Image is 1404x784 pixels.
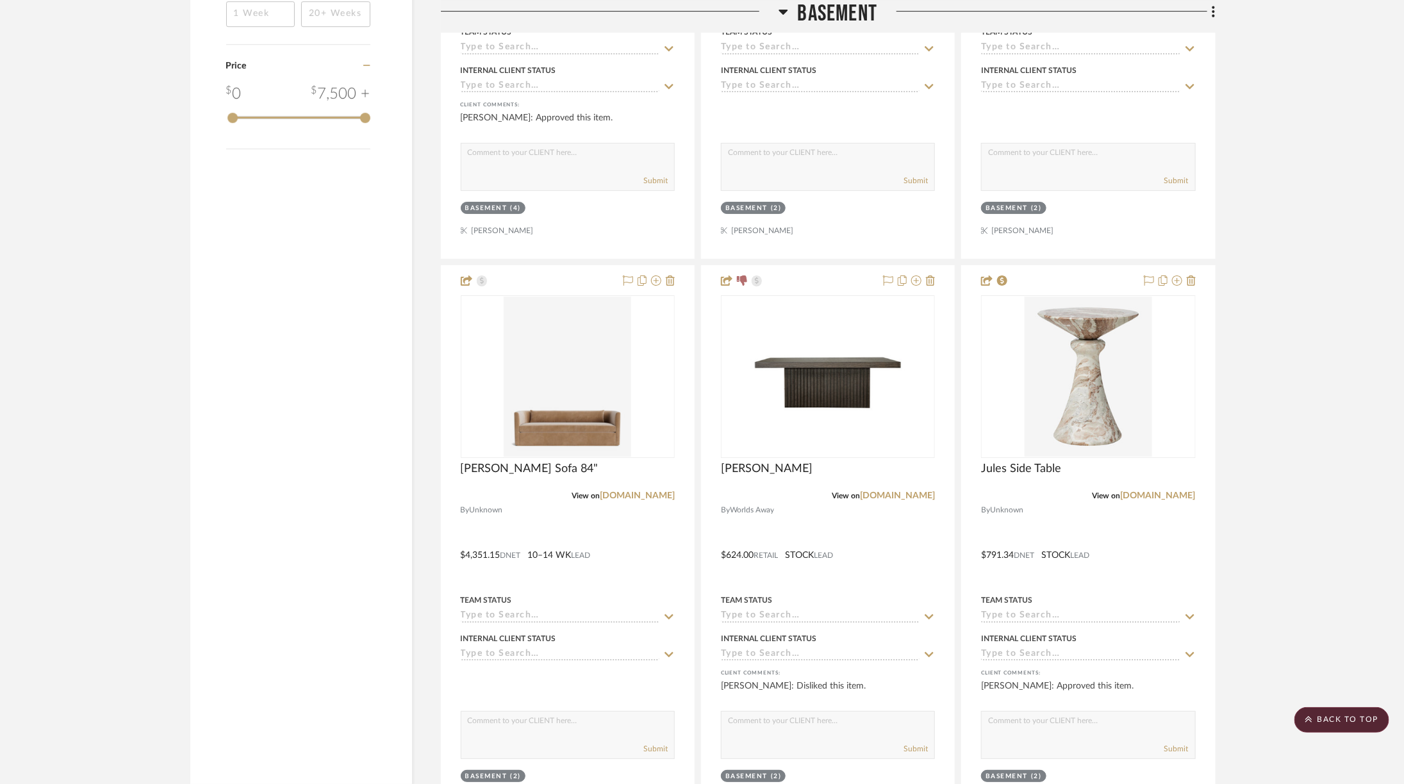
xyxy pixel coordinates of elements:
[721,594,772,606] div: Team Status
[721,42,920,54] input: Type to Search…
[730,504,774,516] span: Worlds Away
[1164,743,1189,755] button: Submit
[301,1,370,27] input: 20+ Weeks
[981,504,990,516] span: By
[981,680,1195,705] div: [PERSON_NAME]: Approved this item.
[461,42,659,54] input: Type to Search…
[600,491,675,500] a: [DOMAIN_NAME]
[511,772,522,781] div: (2)
[981,81,1180,93] input: Type to Search…
[986,772,1028,781] div: Basement
[511,204,522,213] div: (4)
[904,743,928,755] button: Submit
[981,462,1061,476] span: Jules Side Table
[721,680,935,705] div: [PERSON_NAME]: Disliked this item.
[721,81,920,93] input: Type to Search…
[461,111,675,137] div: [PERSON_NAME]: Approved this item.
[465,772,508,781] div: Basement
[1031,204,1042,213] div: (2)
[465,204,508,213] div: Basement
[832,492,860,500] span: View on
[721,610,920,623] input: Type to Search…
[771,772,782,781] div: (2)
[470,504,503,516] span: Unknown
[904,175,928,186] button: Submit
[981,594,1032,606] div: Team Status
[981,42,1180,54] input: Type to Search…
[1093,492,1121,500] span: View on
[721,649,920,661] input: Type to Search…
[226,61,247,70] span: Price
[725,204,768,213] div: Basement
[771,204,782,213] div: (2)
[1121,491,1196,500] a: [DOMAIN_NAME]
[461,462,599,476] span: [PERSON_NAME] Sofa 84"
[643,743,668,755] button: Submit
[461,594,512,606] div: Team Status
[461,296,674,457] div: 0
[981,649,1180,661] input: Type to Search…
[311,83,370,106] div: 7,500 +
[461,610,659,623] input: Type to Search…
[986,204,1028,213] div: Basement
[461,649,659,661] input: Type to Search…
[990,504,1023,516] span: Unknown
[722,296,934,457] div: 0
[226,83,242,106] div: 0
[981,633,1077,644] div: Internal Client Status
[572,492,600,500] span: View on
[461,504,470,516] span: By
[461,81,659,93] input: Type to Search…
[1031,772,1042,781] div: (2)
[721,65,816,76] div: Internal Client Status
[1025,297,1152,457] img: Jules Side Table
[721,633,816,644] div: Internal Client Status
[504,297,631,457] img: Reese Sofa 84"
[461,65,556,76] div: Internal Client Status
[643,175,668,186] button: Submit
[725,772,768,781] div: Basement
[721,504,730,516] span: By
[981,610,1180,623] input: Type to Search…
[721,462,813,476] span: [PERSON_NAME]
[860,491,935,500] a: [DOMAIN_NAME]
[461,633,556,644] div: Internal Client Status
[748,297,908,457] img: TYSON
[1294,707,1389,733] scroll-to-top-button: BACK TO TOP
[981,65,1077,76] div: Internal Client Status
[1164,175,1189,186] button: Submit
[226,1,295,27] input: 1 Week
